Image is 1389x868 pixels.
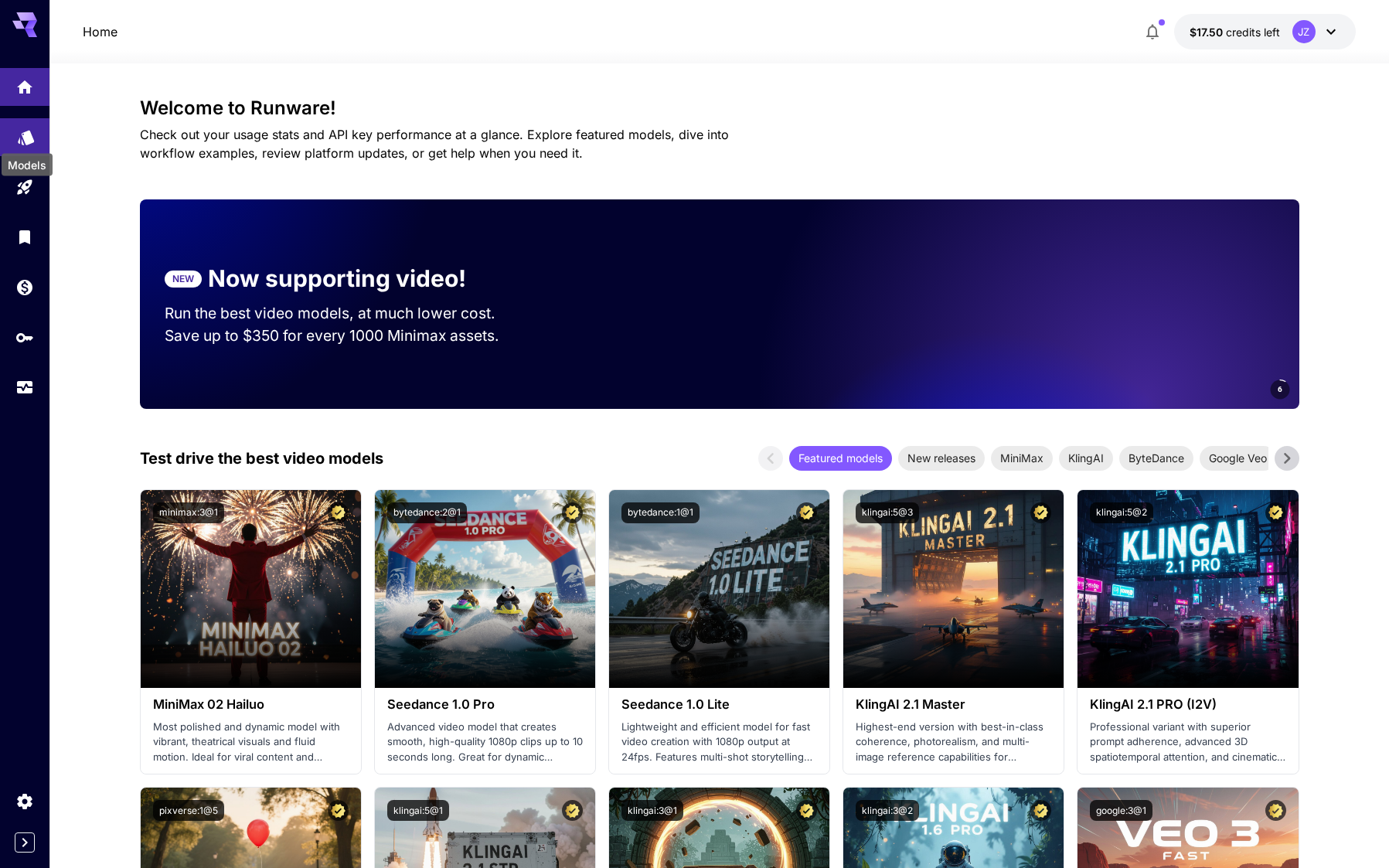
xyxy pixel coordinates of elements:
[1030,800,1051,821] button: Certified Model – Vetted for best performance and includes a commercial license.
[1030,502,1051,523] button: Certified Model – Vetted for best performance and includes a commercial license.
[1190,26,1226,39] span: $17.50
[165,302,525,325] p: Run the best video models, at much lower cost.
[140,447,383,470] p: Test drive the best video models
[141,490,361,688] img: alt
[1174,14,1356,49] button: $17.49664JZ
[83,22,117,41] a: Home
[562,502,583,523] button: Certified Model – Vetted for best performance and includes a commercial license.
[1077,490,1298,688] img: alt
[15,832,35,853] button: Expand sidebar
[387,720,583,765] p: Advanced video model that creates smooth, high-quality 1080p clips up to 10 seconds long. Great f...
[1278,383,1282,395] span: 6
[15,77,34,97] div: Home
[789,450,892,466] span: Featured models
[83,22,117,41] nav: breadcrumb
[856,697,1051,712] h3: KlingAI 2.1 Master
[1190,24,1280,40] div: $17.49664
[375,490,595,688] img: alt
[898,446,985,471] div: New releases
[140,97,1299,119] h3: Welcome to Runware!
[621,697,817,712] h3: Seedance 1.0 Lite
[140,127,729,161] span: Check out your usage stats and API key performance at a glance. Explore featured models, dive int...
[387,502,467,523] button: bytedance:2@1
[1090,502,1153,523] button: klingai:5@2
[796,800,817,821] button: Certified Model – Vetted for best performance and includes a commercial license.
[1119,450,1193,466] span: ByteDance
[153,697,349,712] h3: MiniMax 02 Hailuo
[1090,697,1285,712] h3: KlingAI 2.1 PRO (I2V)
[1292,20,1316,43] div: JZ
[1200,450,1276,466] span: Google Veo
[165,325,525,347] p: Save up to $350 for every 1000 Minimax assets.
[153,502,224,523] button: minimax:3@1
[1226,26,1280,39] span: credits left
[1265,800,1286,821] button: Certified Model – Vetted for best performance and includes a commercial license.
[172,272,194,286] p: NEW
[1265,502,1286,523] button: Certified Model – Vetted for best performance and includes a commercial license.
[153,720,349,765] p: Most polished and dynamic model with vibrant, theatrical visuals and fluid motion. Ideal for vira...
[621,800,683,821] button: klingai:3@1
[328,502,349,523] button: Certified Model – Vetted for best performance and includes a commercial license.
[153,800,224,821] button: pixverse:1@5
[562,800,583,821] button: Certified Model – Vetted for best performance and includes a commercial license.
[843,490,1064,688] img: alt
[621,502,700,523] button: bytedance:1@1
[991,446,1053,471] div: MiniMax
[1119,446,1193,471] div: ByteDance
[15,791,34,811] div: Settings
[1090,800,1152,821] button: google:3@1
[856,800,919,821] button: klingai:3@2
[856,502,919,523] button: klingai:5@3
[387,697,583,712] h3: Seedance 1.0 Pro
[621,720,817,765] p: Lightweight and efficient model for fast video creation with 1080p output at 24fps. Features mult...
[208,261,466,296] p: Now supporting video!
[15,277,34,297] div: Wallet
[856,720,1051,765] p: Highest-end version with best-in-class coherence, photorealism, and multi-image reference capabil...
[796,502,817,523] button: Certified Model – Vetted for best performance and includes a commercial license.
[991,450,1053,466] span: MiniMax
[15,378,34,397] div: Usage
[328,800,349,821] button: Certified Model – Vetted for best performance and includes a commercial license.
[15,227,34,247] div: Library
[609,490,829,688] img: alt
[2,154,53,176] div: Models
[1090,720,1285,765] p: Professional variant with superior prompt adherence, advanced 3D spatiotemporal attention, and ci...
[387,800,449,821] button: klingai:5@1
[898,450,985,466] span: New releases
[1059,446,1113,471] div: KlingAI
[15,328,34,347] div: API Keys
[1059,450,1113,466] span: KlingAI
[15,178,34,197] div: Playground
[17,123,36,142] div: Models
[1200,446,1276,471] div: Google Veo
[789,446,892,471] div: Featured models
